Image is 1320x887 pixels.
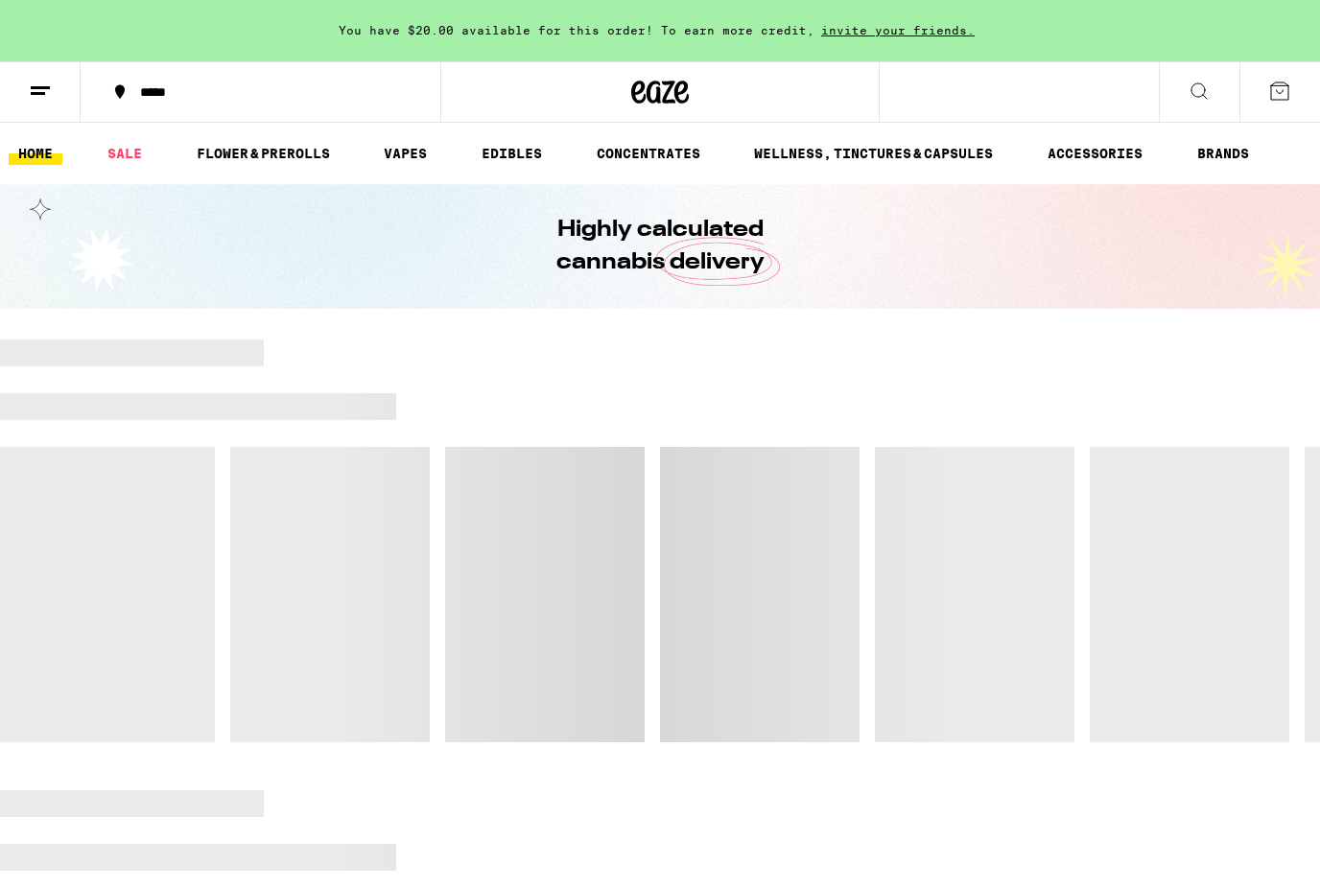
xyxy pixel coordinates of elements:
[187,142,340,165] a: FLOWER & PREROLLS
[587,142,710,165] a: CONCENTRATES
[744,142,1002,165] a: WELLNESS, TINCTURES & CAPSULES
[1188,142,1259,165] a: BRANDS
[814,24,981,36] span: invite your friends.
[374,142,436,165] a: VAPES
[1038,142,1152,165] a: ACCESSORIES
[472,142,552,165] a: EDIBLES
[9,142,62,165] a: HOME
[502,214,818,279] h1: Highly calculated cannabis delivery
[98,142,152,165] a: SALE
[339,24,814,36] span: You have $20.00 available for this order! To earn more credit,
